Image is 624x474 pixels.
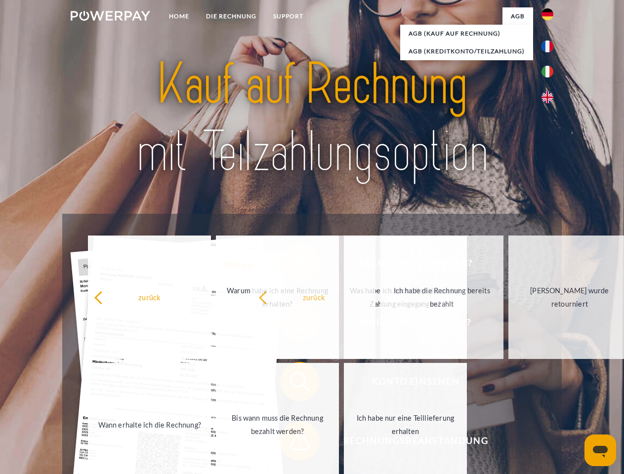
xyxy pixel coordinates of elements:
div: zurück [258,290,370,304]
img: en [541,91,553,103]
iframe: Schaltfläche zum Öffnen des Messaging-Fensters [584,434,616,466]
div: Bis wann muss die Rechnung bezahlt werden? [222,411,333,438]
a: AGB (Kreditkonto/Teilzahlung) [400,42,533,60]
div: zurück [94,290,205,304]
a: SUPPORT [265,7,312,25]
div: Ich habe nur eine Teillieferung erhalten [350,411,461,438]
div: Warum habe ich eine Rechnung erhalten? [222,284,333,311]
div: Ich habe die Rechnung bereits bezahlt [386,284,498,311]
a: Home [161,7,198,25]
img: de [541,8,553,20]
a: DIE RECHNUNG [198,7,265,25]
a: AGB (Kauf auf Rechnung) [400,25,533,42]
img: title-powerpay_de.svg [94,47,530,189]
div: Wann erhalte ich die Rechnung? [94,418,205,431]
img: logo-powerpay-white.svg [71,11,150,21]
img: it [541,66,553,78]
a: agb [502,7,533,25]
img: fr [541,40,553,52]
